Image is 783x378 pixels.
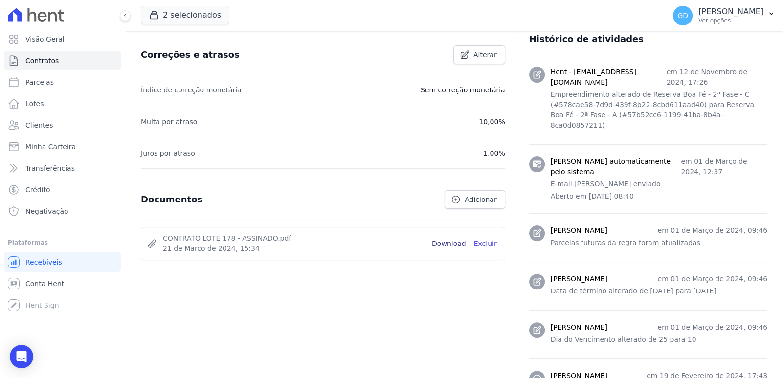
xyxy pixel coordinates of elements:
div: Plataformas [8,237,117,248]
a: Minha Carteira [4,137,121,156]
p: Multa por atraso [141,116,197,128]
span: Visão Geral [25,34,65,44]
button: GD [PERSON_NAME] Ver opções [665,2,783,29]
p: [PERSON_NAME] [698,7,763,17]
a: Recebíveis [4,252,121,272]
a: Conta Hent [4,274,121,293]
a: Lotes [4,94,121,113]
a: Adicionar [445,190,505,209]
span: Conta Hent [25,279,64,289]
a: Crédito [4,180,121,200]
h3: [PERSON_NAME] [551,322,607,333]
div: Open Intercom Messenger [10,345,33,368]
span: Adicionar [465,195,496,204]
p: Dia do Vencimento alterado de 25 para 10 [551,334,767,345]
span: 21 de Março de 2024, 15:34 [163,244,424,254]
span: Recebíveis [25,257,62,267]
p: Data de término alterado de [DATE] para [DATE] [551,286,767,296]
p: em 01 de Março de 2024, 09:46 [657,322,767,333]
a: Download [432,239,466,249]
p: 10,00% [479,116,505,128]
span: Crédito [25,185,50,195]
span: GD [677,12,688,19]
p: Ver opções [698,17,763,24]
a: Parcelas [4,72,121,92]
span: Alterar [473,50,497,60]
a: Alterar [453,45,505,64]
h3: Hent - [EMAIL_ADDRESS][DOMAIN_NAME] [551,67,667,88]
p: em 01 de Março de 2024, 09:46 [657,225,767,236]
h3: Histórico de atividades [529,33,644,45]
h3: Correções e atrasos [141,49,240,61]
h3: [PERSON_NAME] automaticamente pelo sistema [551,156,681,177]
a: Visão Geral [4,29,121,49]
h3: Documentos [141,194,202,205]
a: Transferências [4,158,121,178]
span: Minha Carteira [25,142,76,152]
span: Clientes [25,120,53,130]
p: Parcelas futuras da regra foram atualizadas [551,238,767,248]
a: Excluir [474,239,497,249]
p: Índice de correção monetária [141,84,242,96]
p: Sem correção monetária [421,84,505,96]
p: E-mail [PERSON_NAME] enviado [551,179,767,189]
a: Clientes [4,115,121,135]
span: CONTRATO LOTE 178 - ASSINADO.pdf [163,233,424,244]
span: Transferências [25,163,75,173]
p: 1,00% [483,147,505,159]
p: Aberto em [DATE] 08:40 [551,191,767,201]
h3: [PERSON_NAME] [551,274,607,284]
p: em 01 de Março de 2024, 12:37 [681,156,767,177]
button: 2 selecionados [141,6,229,24]
p: em 12 de Novembro de 2024, 17:26 [667,67,767,88]
span: Lotes [25,99,44,109]
span: Contratos [25,56,59,66]
a: Contratos [4,51,121,70]
span: Negativação [25,206,68,216]
h3: [PERSON_NAME] [551,225,607,236]
span: Parcelas [25,77,54,87]
p: em 01 de Março de 2024, 09:46 [657,274,767,284]
p: Empreendimento alterado de Reserva Boa Fé - 2ª Fase - C (#578cae58-7d9d-439f-8b22-8cbd611aad40) p... [551,89,767,131]
a: Negativação [4,201,121,221]
p: Juros por atraso [141,147,195,159]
